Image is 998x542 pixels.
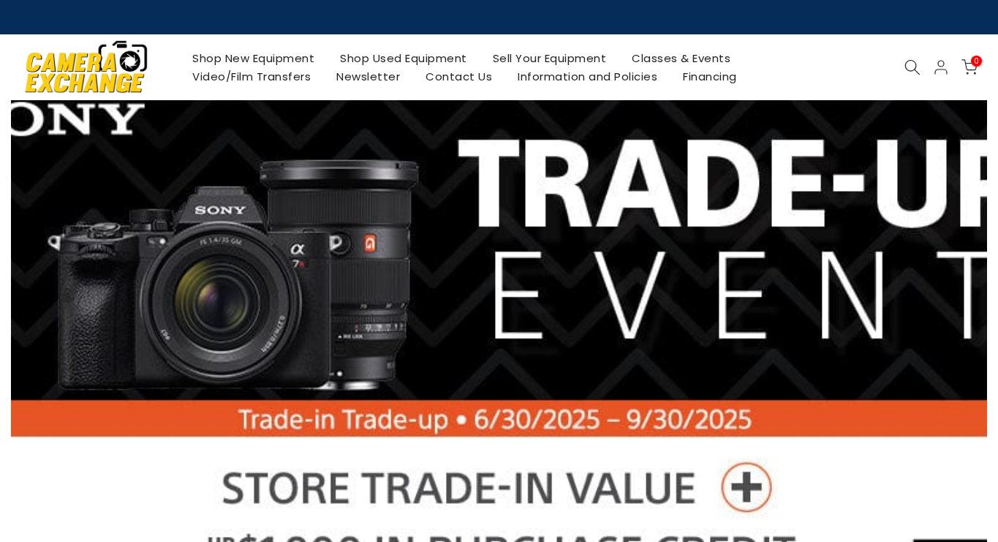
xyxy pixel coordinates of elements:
[971,56,982,67] span: 0
[505,67,670,86] a: Information and Policies
[180,67,324,86] a: Video/Film Transfers
[324,67,413,86] a: Newsletter
[180,49,328,67] a: Shop New Equipment
[619,49,744,67] a: Classes & Events
[328,49,480,67] a: Shop Used Equipment
[961,59,978,75] a: 0
[413,67,505,86] a: Contact Us
[670,67,750,86] a: Financing
[480,49,619,67] a: Sell Your Equipment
